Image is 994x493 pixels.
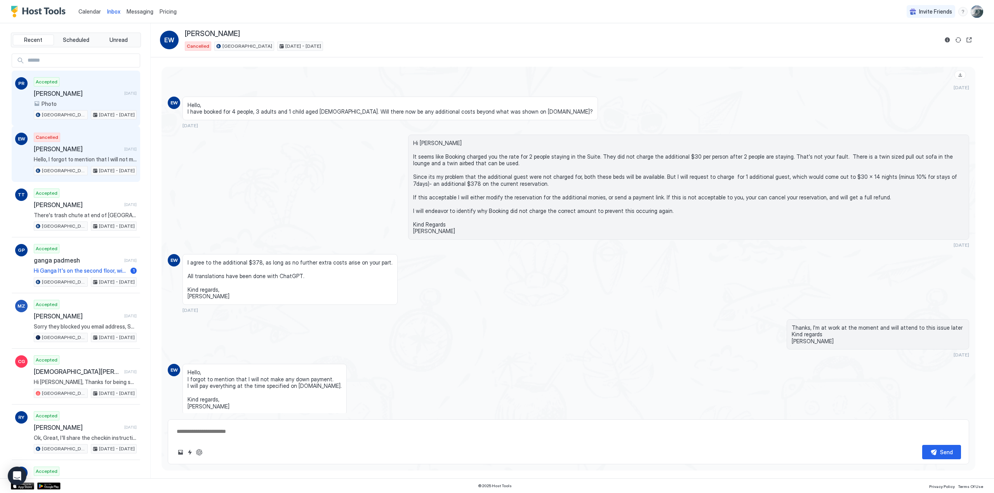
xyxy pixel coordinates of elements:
[107,7,120,16] a: Inbox
[954,85,969,90] span: [DATE]
[34,379,137,386] span: Hi [PERSON_NAME], Thanks for being such a great guest and leaving the place so clean. We left you...
[99,279,135,285] span: [DATE] - [DATE]
[124,369,137,374] span: [DATE]
[34,256,121,264] span: ganga padmesh
[124,91,137,96] span: [DATE]
[36,301,57,308] span: Accepted
[182,307,198,313] span: [DATE]
[98,35,139,45] button: Unread
[36,468,57,475] span: Accepted
[413,140,964,235] span: Hi [PERSON_NAME] It seems like Booking charged you the rate for 2 people staying in the Suite. Th...
[109,36,128,43] span: Unread
[18,358,25,365] span: CG
[929,484,955,489] span: Privacy Policy
[792,324,964,345] span: Thanks, I'm at work at the moment and will attend to this issue later Kind regards [PERSON_NAME]
[195,448,204,457] button: ChatGPT Auto Reply
[34,323,137,330] span: Sorry they blocked you email address, So I cant send it direct.
[478,483,512,488] span: © 2025 Host Tools
[18,80,24,87] span: PR
[34,212,137,219] span: There's trash chute at end of [GEOGRAPHIC_DATA]
[922,445,961,459] button: Send
[929,482,955,490] a: Privacy Policy
[160,8,177,15] span: Pricing
[164,35,174,45] span: EW
[18,414,24,421] span: RY
[34,201,121,209] span: [PERSON_NAME]
[34,90,121,97] span: [PERSON_NAME]
[188,102,593,115] span: Hello, I have booked for 4 people, 3 adults and 1 child aged [DEMOGRAPHIC_DATA]. Will there now b...
[78,8,101,15] span: Calendar
[11,6,69,17] a: Host Tools Logo
[285,43,321,50] span: [DATE] - [DATE]
[36,412,57,419] span: Accepted
[42,111,86,118] span: [GEOGRAPHIC_DATA]
[107,8,120,15] span: Inbox
[99,167,135,174] span: [DATE] - [DATE]
[99,390,135,397] span: [DATE] - [DATE]
[42,334,86,341] span: [GEOGRAPHIC_DATA]
[124,313,137,318] span: [DATE]
[99,223,135,230] span: [DATE] - [DATE]
[42,167,86,174] span: [GEOGRAPHIC_DATA]
[170,367,178,374] span: EW
[943,35,952,45] button: Reservation information
[187,43,209,50] span: Cancelled
[958,484,983,489] span: Terms Of Use
[37,483,61,490] a: Google Play Store
[34,267,127,274] span: Hi Ganga It's on the second floor, with 4 elevators serving this level from the ground floor. You...
[78,7,101,16] a: Calendar
[954,242,969,248] span: [DATE]
[42,100,57,107] span: Photo
[56,35,97,45] button: Scheduled
[99,445,135,452] span: [DATE] - [DATE]
[124,425,137,430] span: [DATE]
[176,448,185,457] button: Upload image
[958,482,983,490] a: Terms Of Use
[36,245,57,252] span: Accepted
[8,467,26,485] div: Open Intercom Messenger
[11,483,34,490] a: App Store
[42,223,86,230] span: [GEOGRAPHIC_DATA]
[36,356,57,363] span: Accepted
[18,247,25,254] span: GP
[222,43,272,50] span: [GEOGRAPHIC_DATA]
[958,7,968,16] div: menu
[188,369,342,410] span: Hello, I forgot to mention that I will not make any down payment. I will pay everything at the ti...
[17,303,25,310] span: MZ
[36,78,57,85] span: Accepted
[170,99,178,106] span: EW
[34,312,121,320] span: [PERSON_NAME]
[36,134,58,141] span: Cancelled
[170,257,178,264] span: EW
[954,35,963,45] button: Sync reservation
[99,111,135,118] span: [DATE] - [DATE]
[124,258,137,263] span: [DATE]
[182,123,198,128] span: [DATE]
[127,7,153,16] a: Messaging
[133,268,135,273] span: 1
[42,390,86,397] span: [GEOGRAPHIC_DATA]
[13,35,54,45] button: Recent
[124,147,137,152] span: [DATE]
[34,424,121,431] span: [PERSON_NAME]
[18,135,25,142] span: EW
[18,191,25,198] span: TT
[34,368,121,375] span: [DEMOGRAPHIC_DATA][PERSON_NAME]
[34,156,137,163] span: Hello, I forgot to mention that I will not make any down payment. I will pay everything at the ti...
[185,29,240,38] span: [PERSON_NAME]
[24,36,42,43] span: Recent
[34,145,121,153] span: [PERSON_NAME]
[954,352,969,358] span: [DATE]
[42,279,86,285] span: [GEOGRAPHIC_DATA]
[63,36,89,43] span: Scheduled
[36,190,57,197] span: Accepted
[11,33,141,47] div: tab-group
[34,434,137,441] span: Ok, Great, I'll share the checkin instructions for the suite closer to your stay, and if you have...
[964,35,974,45] button: Open reservation
[24,54,140,67] input: Input Field
[971,5,983,18] div: User profile
[127,8,153,15] span: Messaging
